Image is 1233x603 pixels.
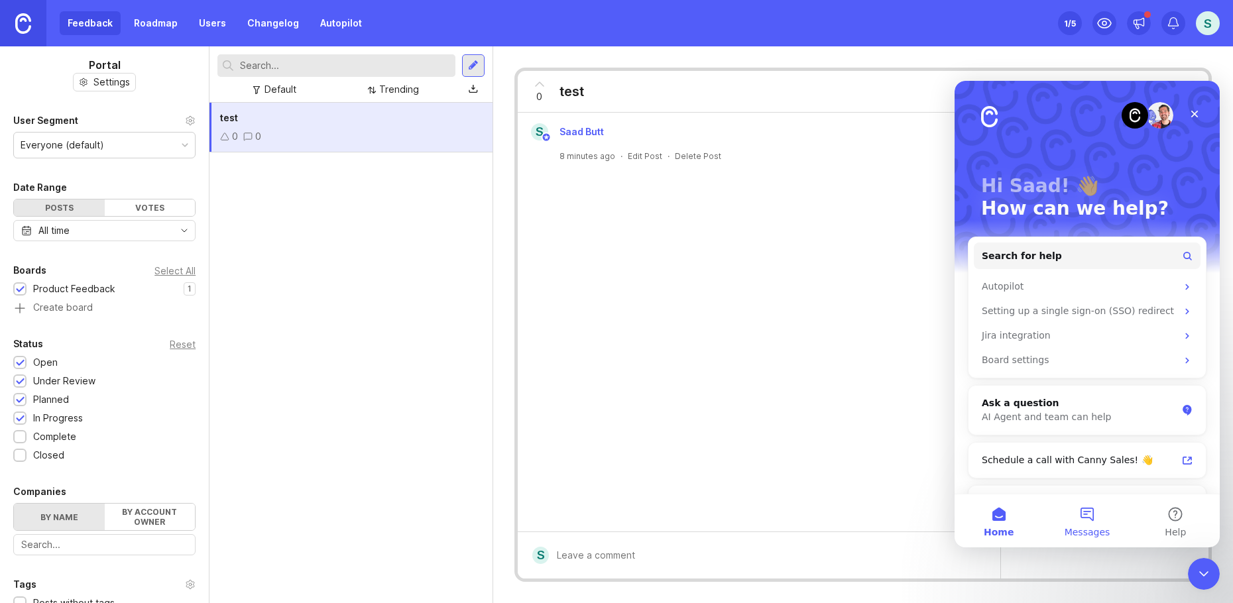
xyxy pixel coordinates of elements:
div: Status [13,336,43,352]
div: Product Feedback [33,282,115,296]
div: Default [264,82,296,97]
a: Autopilot [312,11,370,35]
div: Complete [33,429,76,444]
span: test [220,112,238,123]
span: Settings [93,76,130,89]
button: 1/5 [1058,11,1082,35]
div: 0 [232,129,238,144]
div: Boards [13,262,46,278]
button: Settings [73,73,136,91]
div: Votes [105,199,196,216]
div: · [620,150,622,162]
div: Delete Post [675,150,721,162]
a: Create board [13,303,196,315]
iframe: Intercom live chat [955,81,1220,547]
div: Date Range [13,180,67,195]
div: All time [38,223,70,238]
a: Roadmap [126,11,186,35]
div: Tags [13,576,36,592]
div: Under Review [33,374,95,388]
button: Close button [1172,78,1199,105]
div: Closed [33,448,64,463]
img: Canny Home [15,13,31,34]
div: Everyone (default) [21,138,104,152]
a: Users [191,11,234,35]
span: Saad Butt [559,126,604,137]
a: 8 minutes ago [559,150,615,162]
svg: toggle icon [174,225,195,236]
span: 0 [536,89,542,104]
button: S [1196,11,1220,35]
input: Search... [21,537,188,552]
div: 0 [255,129,261,144]
a: SSaad Butt [523,123,615,140]
div: 1 /5 [1064,14,1076,32]
div: In Progress [33,411,83,425]
div: Open [33,355,58,370]
div: Select All [154,267,196,274]
div: User Segment [13,113,78,129]
div: Companies [13,484,66,500]
h1: Portal [89,57,121,73]
div: Edit Post [628,150,662,162]
a: test00 [209,103,493,152]
input: Search... [240,58,450,73]
div: · [668,150,670,162]
p: 1 [188,284,192,294]
div: Planned [33,392,69,407]
label: By name [14,504,105,530]
div: Trending [379,82,419,97]
img: member badge [541,133,551,142]
a: Changelog [239,11,307,35]
iframe: Intercom live chat [1188,558,1220,590]
div: Reset [170,341,196,348]
div: test [559,82,584,101]
div: Posts [14,199,105,216]
div: S [532,547,549,564]
div: S [531,123,548,140]
label: By account owner [105,504,196,530]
